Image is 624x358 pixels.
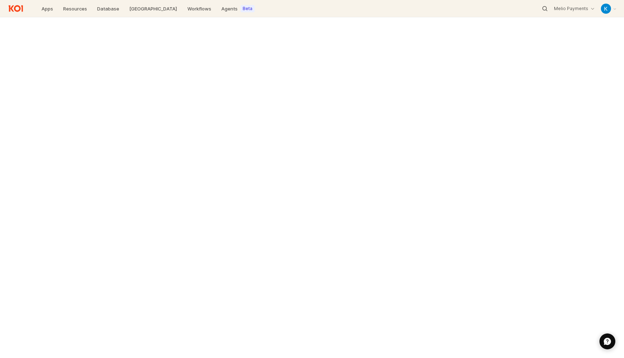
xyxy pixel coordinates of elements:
[551,4,598,13] button: Melio Payments
[93,4,123,14] a: Database
[125,4,182,14] a: [GEOGRAPHIC_DATA]
[37,4,57,14] a: Apps
[183,4,216,14] a: Workflows
[6,3,26,14] img: Return to home page
[243,6,252,12] label: Beta
[554,6,588,12] p: Melio Payments
[217,4,259,14] a: AgentsBeta
[59,4,91,14] a: Resources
